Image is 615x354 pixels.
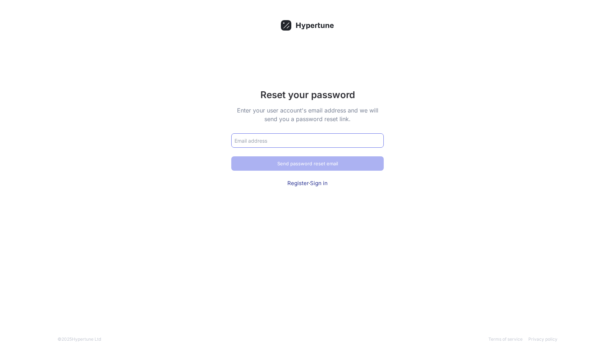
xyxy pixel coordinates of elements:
div: © 2025 Hypertune Ltd [58,336,101,342]
a: Privacy policy [528,336,557,342]
div: · [231,179,384,188]
h1: Reset your password [231,88,384,102]
span: Send password reset email [277,161,338,166]
input: Email address [234,137,381,144]
h5: Enter your user account's email address and we will send you a password reset link. [231,106,384,123]
a: Register [287,180,309,187]
a: Sign in [310,180,328,187]
button: Send password reset email [231,156,384,171]
a: Terms of service [488,336,523,342]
